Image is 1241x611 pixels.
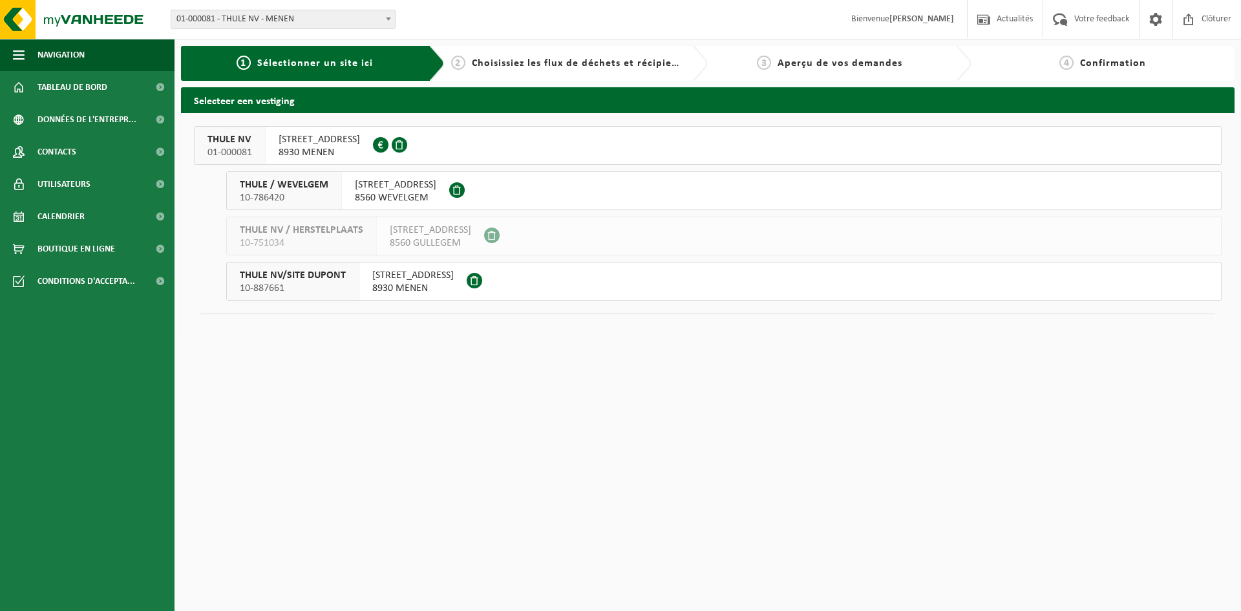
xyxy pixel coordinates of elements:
span: 8930 MENEN [372,282,454,295]
span: 01-000081 [207,146,252,159]
button: THULE NV 01-000081 [STREET_ADDRESS]8930 MENEN [194,126,1222,165]
span: THULE / WEVELGEM [240,178,328,191]
span: THULE NV [207,133,252,146]
span: Utilisateurs [37,168,90,200]
span: Tableau de bord [37,71,107,103]
span: Calendrier [37,200,85,233]
button: THULE / WEVELGEM 10-786420 [STREET_ADDRESS]8560 WEVELGEM [226,171,1222,210]
span: THULE NV / HERSTELPLAATS [240,224,363,237]
span: THULE NV/SITE DUPONT [240,269,346,282]
span: 4 [1059,56,1074,70]
span: Conditions d'accepta... [37,265,135,297]
span: 8560 WEVELGEM [355,191,436,204]
span: Contacts [37,136,76,168]
span: 01-000081 - THULE NV - MENEN [171,10,395,28]
span: [STREET_ADDRESS] [355,178,436,191]
span: 10-786420 [240,191,328,204]
button: THULE NV/SITE DUPONT 10-887661 [STREET_ADDRESS]8930 MENEN [226,262,1222,301]
span: Confirmation [1080,58,1146,69]
span: 8930 MENEN [279,146,360,159]
span: [STREET_ADDRESS] [279,133,360,146]
span: Sélectionner un site ici [257,58,373,69]
span: Navigation [37,39,85,71]
span: 1 [237,56,251,70]
span: [STREET_ADDRESS] [372,269,454,282]
span: Boutique en ligne [37,233,115,265]
span: 8560 GULLEGEM [390,237,471,250]
span: 01-000081 - THULE NV - MENEN [171,10,396,29]
strong: [PERSON_NAME] [889,14,954,24]
span: 10-887661 [240,282,346,295]
h2: Selecteer een vestiging [181,87,1235,113]
span: [STREET_ADDRESS] [390,224,471,237]
span: 10-751034 [240,237,363,250]
span: 2 [451,56,465,70]
span: Données de l'entrepr... [37,103,136,136]
span: 3 [757,56,771,70]
span: Choisissiez les flux de déchets et récipients [472,58,687,69]
span: Aperçu de vos demandes [778,58,902,69]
